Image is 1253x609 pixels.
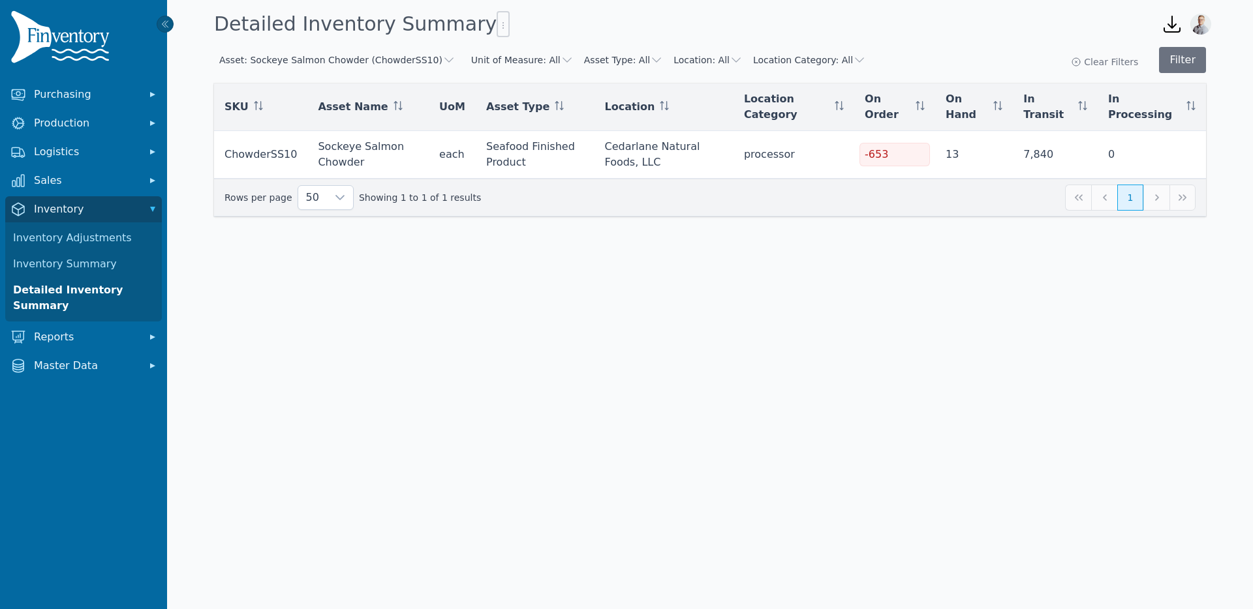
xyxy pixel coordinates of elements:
span: Logistics [34,144,138,160]
span: On Order [865,91,910,123]
span: Purchasing [34,87,138,102]
div: 13 [946,147,1002,162]
span: Location [605,99,655,115]
div: 0 [1108,147,1196,162]
button: Filter [1159,47,1206,73]
button: Master Data [5,353,162,379]
a: Inventory Summary [8,251,159,277]
td: Sockeye Salmon Chowder [307,131,429,179]
button: Location: All [673,53,743,67]
img: Joshua Benton [1190,14,1211,35]
img: Finventory [10,10,115,68]
button: Page 1 [1117,185,1143,211]
td: Cedarlane Natural Foods, LLC [595,131,734,179]
span: On Hand [946,91,988,123]
h1: Detailed Inventory Summary [214,11,510,37]
td: Seafood Finished Product [476,131,594,179]
span: Reports [34,329,138,345]
button: Logistics [5,139,162,165]
button: Reports [5,324,162,350]
button: Unit of Measure: All [471,53,574,67]
button: Asset: Sockeye Salmon Chowder (ChowderSS10) [219,53,456,67]
button: Inventory [5,196,162,222]
button: Asset Type: All [584,53,663,67]
div: -653 [859,143,930,166]
div: 7,840 [1023,147,1087,162]
a: Detailed Inventory Summary [8,277,159,319]
span: Asset Type [486,99,549,115]
span: Sales [34,173,138,188]
button: Purchasing [5,82,162,108]
span: Production [34,115,138,131]
span: UoM [439,99,465,115]
a: Inventory Adjustments [8,225,159,251]
span: In Transit [1023,91,1073,123]
span: Rows per page [298,186,327,209]
span: Master Data [34,358,138,374]
td: each [429,131,476,179]
span: Location Category [744,91,829,123]
button: Production [5,110,162,136]
span: Showing 1 to 1 of 1 results [359,191,481,204]
td: processor [734,131,854,179]
span: In Processing [1108,91,1181,123]
span: Inventory [34,201,138,217]
button: Clear Filters [1071,55,1138,68]
button: Location Category: All [753,53,866,67]
span: SKU [224,99,249,115]
td: ChowderSS10 [214,131,307,179]
button: Sales [5,168,162,194]
span: Asset Name [318,99,388,115]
